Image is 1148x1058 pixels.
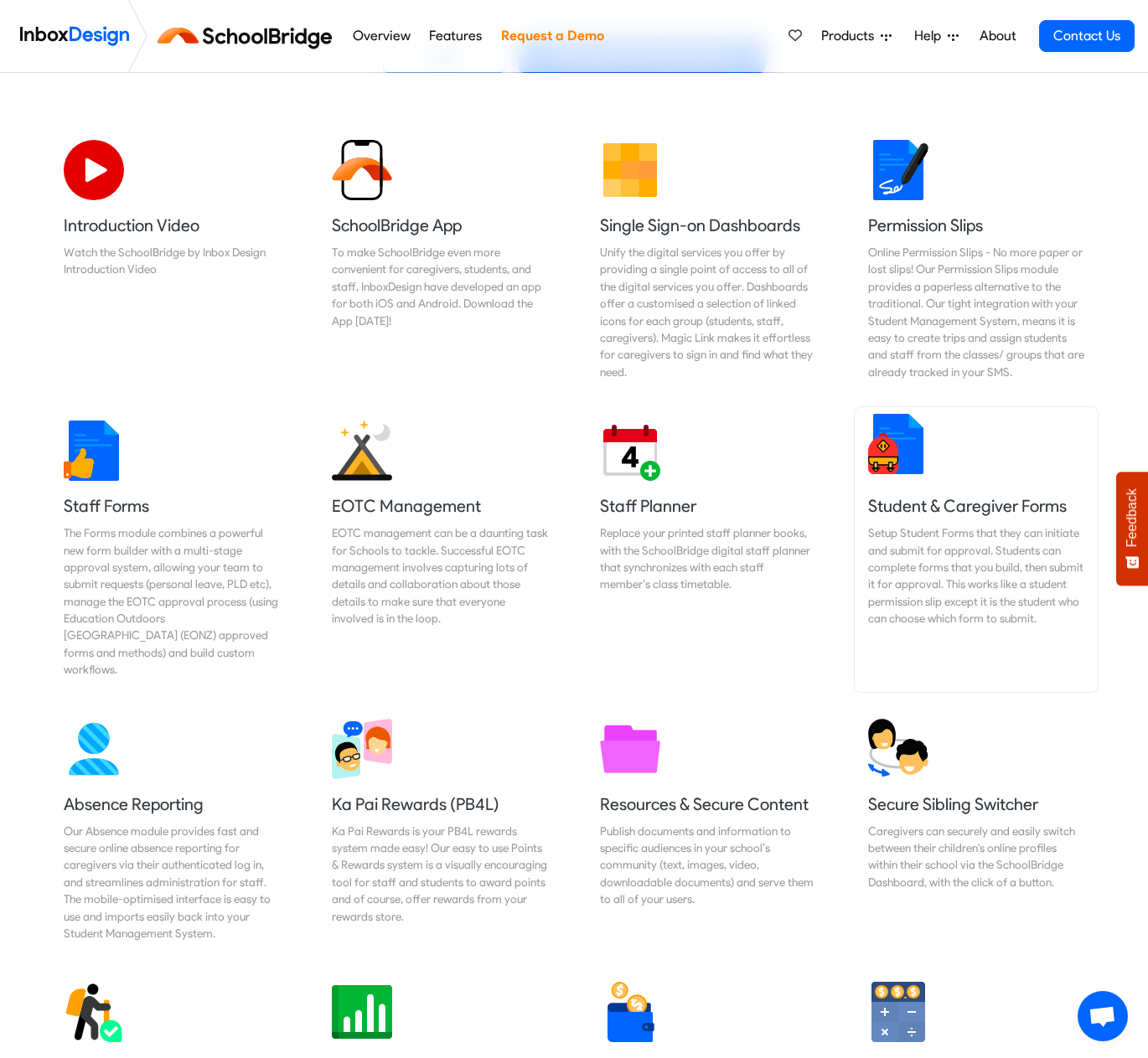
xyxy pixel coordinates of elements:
[600,524,816,593] div: Replace your printed staff planner books, with the SchoolBridge digital staff planner that synchr...
[64,140,124,200] img: 2022_07_11_icon_video_playback.svg
[600,421,660,481] img: 2022_01_17_icon_daily_planner.svg
[868,792,1084,816] h5: Secure Sibling Switcher
[868,982,928,1042] img: 2022_01_13_icon_budget_calculator.svg
[600,140,660,200] img: 2022_01_13_icon_grid.svg
[154,16,343,56] img: schoolbridge logo
[496,19,608,53] a: Request a Demo
[868,494,1084,518] h5: Student & Caregiver Forms
[64,421,124,481] img: 2022_01_13_icon_thumbsup.svg
[1039,20,1135,52] a: Contact Us
[1116,472,1148,586] button: Feedback - Show survey
[868,214,1084,237] h5: Permission Slips
[332,494,548,518] h5: EOTC Management
[868,823,1084,891] div: Caregivers can securely and easily switch between their children's online profiles within their s...
[975,19,1021,53] a: About
[64,982,124,1042] img: 2022_01_12_icon_activity_registration.svg
[600,823,816,908] div: Publish documents and information to specific audiences in your school’s community (text, images,...
[587,126,830,394] a: Single Sign-on Dashboards Unify the digital services you offer by providing a single point of acc...
[587,407,830,692] a: Staff Planner Replace your printed staff planner books, with the SchoolBridge digital staff plann...
[814,19,898,53] a: Products
[332,140,392,200] img: 2022_01_13_icon_sb_app.svg
[332,421,392,481] img: 2022_01_25_icon_eonz.svg
[600,494,816,518] h5: Staff Planner
[1078,991,1128,1041] a: Open chat
[332,719,392,779] img: 2022_03_30_icon_virtual_conferences.svg
[50,705,293,956] a: Absence Reporting Our Absence module provides fast and secure online absence reporting for caregi...
[332,244,548,329] div: To make SchoolBridge even more convenient for caregivers, students, and staff, InboxDesign have d...
[1125,488,1140,547] span: Feedback
[855,407,1098,692] a: Student & Caregiver Forms Setup Student Forms that they can initiate and submit for approval. Stu...
[908,19,965,53] a: Help
[868,524,1084,627] div: Setup Student Forms that they can initiate and submit for approval. Students can complete forms t...
[318,126,561,394] a: SchoolBridge App To make SchoolBridge even more convenient for caregivers, students, and staff, I...
[332,982,392,1042] img: 2022_01_13_icon_analysis_report.svg
[600,244,816,380] div: Unify the digital services you offer by providing a single point of access to all of the digital ...
[600,982,660,1042] img: 2022_01_13_icon_reimbursement.svg
[332,214,548,237] h5: SchoolBridge App
[318,407,561,692] a: EOTC Management EOTC management can be a daunting task for Schools to tackle. Successful EOTC man...
[332,792,548,816] h5: Ka Pai Rewards (PB4L)
[855,126,1098,394] a: Permission Slips Online Permission Slips - No more paper or lost slips! ​Our Permission Slips mod...
[587,705,830,956] a: Resources & Secure Content Publish documents and information to specific audiences in your school...
[64,214,280,237] h5: Introduction Video
[914,26,948,46] span: Help
[64,244,280,278] div: Watch the SchoolBridge by Inbox Design Introduction Video
[348,19,415,53] a: Overview
[855,705,1098,956] a: Secure Sibling Switcher Caregivers can securely and easily switch between their children's online...
[332,823,548,925] div: Ka Pai Rewards is your PB4L rewards system made easy! Our easy to use Points & Rewards system is ...
[821,26,881,46] span: Products
[50,407,293,692] a: Staff Forms The Forms module combines a powerful new form builder with a multi-stage approval sys...
[600,792,816,816] h5: Resources & Secure Content
[64,494,280,518] h5: Staff Forms
[64,823,280,942] div: Our Absence module provides fast and secure online absence reporting for caregivers via their aut...
[425,19,487,53] a: Features
[64,719,124,779] img: 2022_01_13_icon_absence.svg
[868,244,1084,380] div: Online Permission Slips - No more paper or lost slips! ​Our Permission Slips module provides a pa...
[868,414,928,474] img: 2022_01_13_icon_student_form.svg
[868,140,928,200] img: 2022_01_18_icon_signature.svg
[50,126,293,394] a: Introduction Video Watch the SchoolBridge by Inbox Design Introduction Video
[868,719,928,779] img: 2022_01_13_icon_sibling_switch.svg
[318,705,561,956] a: Ka Pai Rewards (PB4L) Ka Pai Rewards is your PB4L rewards system made easy! Our easy to use Point...
[600,214,816,237] h5: Single Sign-on Dashboards
[332,524,548,627] div: EOTC management can be a daunting task for Schools to tackle. Successful EOTC management involves...
[600,719,660,779] img: 2022_01_13_icon_folder.svg
[64,792,280,816] h5: Absence Reporting
[64,524,280,679] div: The Forms module combines a powerful new form builder with a multi-stage approval system, allowin...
